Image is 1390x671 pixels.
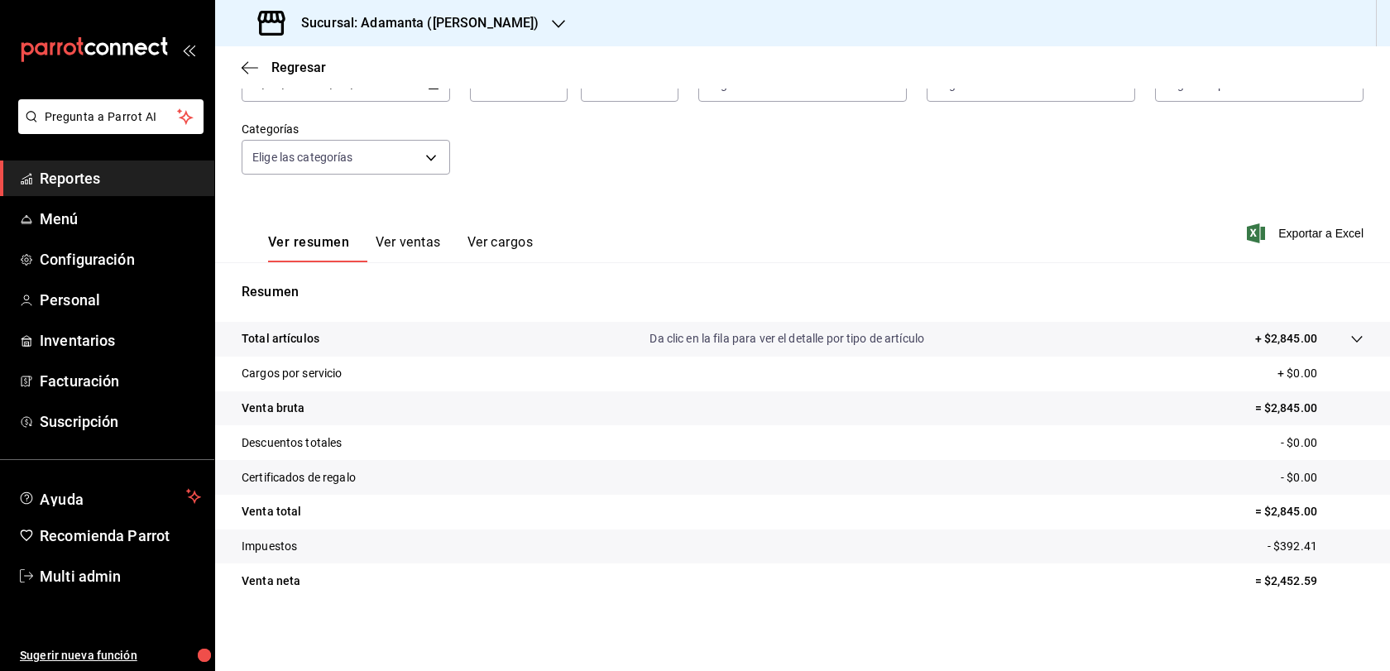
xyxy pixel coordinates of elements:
label: Categorías [242,123,450,135]
a: Pregunta a Parrot AI [12,120,204,137]
p: + $2,845.00 [1255,330,1317,347]
p: Venta total [242,503,301,520]
button: Exportar a Excel [1250,223,1364,243]
p: Certificados de regalo [242,469,356,486]
p: Venta bruta [242,400,304,417]
span: Sugerir nueva función [20,647,201,664]
p: Descuentos totales [242,434,342,452]
p: = $2,845.00 [1255,503,1364,520]
h3: Sucursal: Adamanta ([PERSON_NAME]) [288,13,539,33]
button: open_drawer_menu [182,43,195,56]
p: Da clic en la fila para ver el detalle por tipo de artículo [649,330,924,347]
span: Menú [40,208,201,230]
span: Recomienda Parrot [40,525,201,547]
p: + $0.00 [1277,365,1364,382]
span: Elige las categorías [252,149,353,165]
span: Configuración [40,248,201,271]
span: Facturación [40,370,201,392]
span: Reportes [40,167,201,189]
p: Resumen [242,282,1364,302]
button: Ver ventas [376,234,441,262]
div: navigation tabs [268,234,533,262]
p: - $0.00 [1281,469,1364,486]
p: - $0.00 [1281,434,1364,452]
button: Regresar [242,60,326,75]
button: Pregunta a Parrot AI [18,99,204,134]
span: Multi admin [40,565,201,587]
span: Pregunta a Parrot AI [45,108,178,126]
span: Regresar [271,60,326,75]
span: Inventarios [40,329,201,352]
span: Personal [40,289,201,311]
span: Suscripción [40,410,201,433]
button: Ver resumen [268,234,349,262]
span: Ayuda [40,486,180,506]
p: = $2,452.59 [1255,573,1364,590]
button: Ver cargos [467,234,534,262]
p: Impuestos [242,538,297,555]
p: Venta neta [242,573,300,590]
p: Total artículos [242,330,319,347]
p: - $392.41 [1268,538,1364,555]
p: = $2,845.00 [1255,400,1364,417]
p: Cargos por servicio [242,365,343,382]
